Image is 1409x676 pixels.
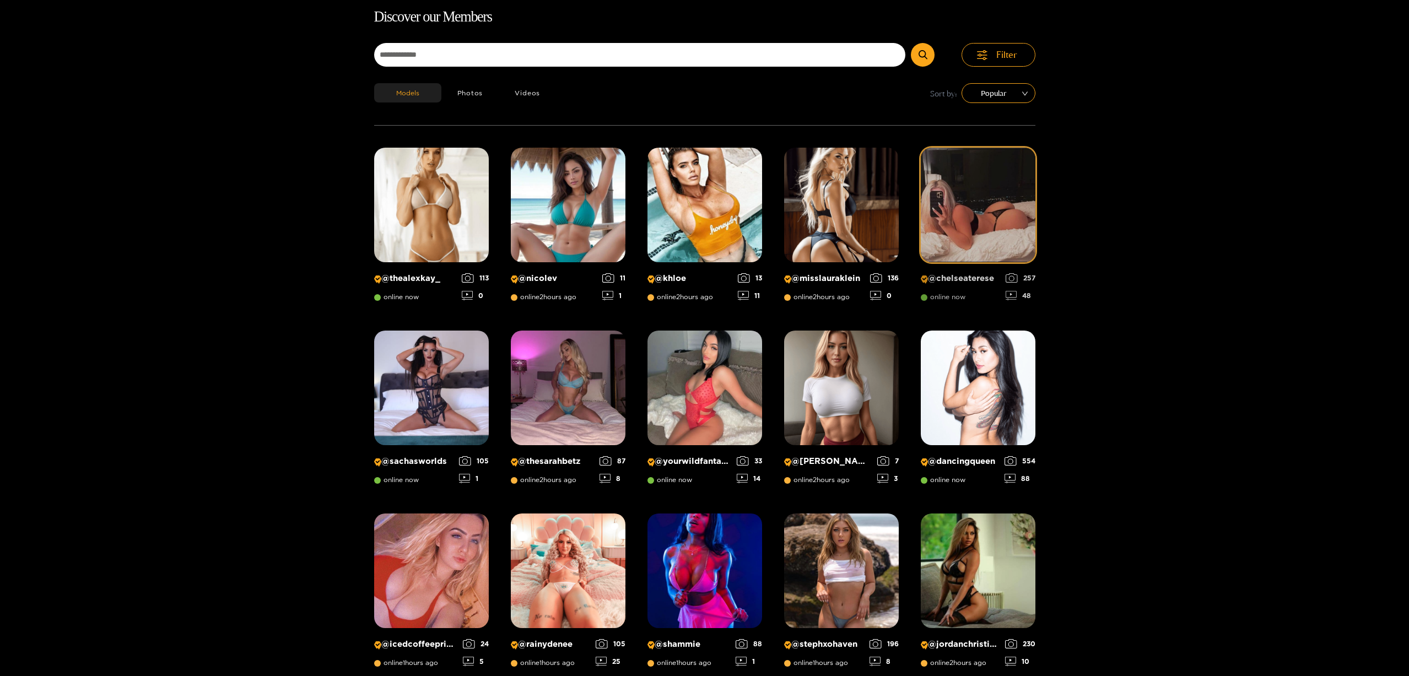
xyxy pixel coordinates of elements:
span: online 1 hours ago [784,659,848,667]
div: 230 [1005,639,1035,648]
a: Creator Profile Image: dancingqueen@dancingqueenonline now55488 [921,331,1035,491]
button: Photos [441,83,499,102]
span: online 2 hours ago [784,293,850,301]
p: @ shammie [647,639,730,650]
span: online 2 hours ago [511,293,576,301]
p: @ rainydenee [511,639,590,650]
a: Creator Profile Image: chelseaterese@chelseatereseonline now25748 [921,148,1035,309]
button: Submit Search [911,43,935,67]
button: Models [374,83,441,102]
div: 3 [877,474,899,483]
a: Creator Profile Image: thealexkay_@thealexkay_online now1130 [374,148,489,309]
div: 136 [870,273,899,283]
span: online 1 hours ago [647,659,711,667]
div: 0 [462,291,489,300]
div: 48 [1006,291,1035,300]
img: Creator Profile Image: thesarahbetz [511,331,625,445]
p: @ nicolev [511,273,597,284]
p: @ dancingqueen [921,456,999,467]
span: online now [921,293,965,301]
p: @ thealexkay_ [374,273,456,284]
img: Creator Profile Image: rainydenee [511,513,625,628]
img: Creator Profile Image: nicolev [511,148,625,262]
div: 11 [738,291,762,300]
div: 113 [462,273,489,283]
a: Creator Profile Image: sachasworlds@sachasworldsonline now1051 [374,331,489,491]
a: Creator Profile Image: yourwildfantasyy69@yourwildfantasyy69online now3314 [647,331,762,491]
span: Popular [970,85,1027,101]
a: Creator Profile Image: jordanchristine_15@jordanchristine_15online2hours ago23010 [921,513,1035,674]
div: 105 [459,456,489,466]
div: 33 [737,456,762,466]
a: Creator Profile Image: michelle@[PERSON_NAME]online2hours ago73 [784,331,899,491]
span: online 2 hours ago [511,476,576,484]
a: Creator Profile Image: thesarahbetz@thesarahbetzonline2hours ago878 [511,331,625,491]
img: Creator Profile Image: thealexkay_ [374,148,489,262]
div: 87 [600,456,625,466]
span: Sort by: [930,87,957,100]
button: Videos [499,83,556,102]
div: sort [962,83,1035,103]
a: Creator Profile Image: misslauraklein@misslaurakleinonline2hours ago1360 [784,148,899,309]
p: @ misslauraklein [784,273,865,284]
img: Creator Profile Image: jordanchristine_15 [921,513,1035,628]
a: Creator Profile Image: khloe@khloeonline2hours ago1311 [647,148,762,309]
span: online 2 hours ago [647,293,713,301]
img: Creator Profile Image: dancingqueen [921,331,1035,445]
span: online 2 hours ago [784,476,850,484]
div: 8 [870,657,899,666]
div: 257 [1006,273,1035,283]
img: Creator Profile Image: stephxohaven [784,513,899,628]
h1: Discover our Members [374,6,1035,29]
div: 8 [600,474,625,483]
a: Creator Profile Image: shammie@shammieonline1hours ago881 [647,513,762,674]
p: @ jordanchristine_15 [921,639,1000,650]
div: 88 [736,639,762,648]
button: Filter [962,43,1035,67]
a: Creator Profile Image: icedcoffeeprincess@icedcoffeeprincessonline1hours ago245 [374,513,489,674]
a: Creator Profile Image: stephxohaven@stephxohavenonline1hours ago1968 [784,513,899,674]
span: online now [647,476,692,484]
p: @ sachasworlds [374,456,454,467]
span: online 1 hours ago [511,659,575,667]
div: 105 [596,639,625,648]
p: @ thesarahbetz [511,456,594,467]
div: 1 [459,474,489,483]
div: 24 [463,639,489,648]
img: Creator Profile Image: shammie [647,513,762,628]
div: 554 [1005,456,1035,466]
p: @ khloe [647,273,732,284]
div: 10 [1005,657,1035,666]
span: online now [374,476,419,484]
div: 11 [602,273,625,283]
span: online now [374,293,419,301]
div: 5 [463,657,489,666]
img: Creator Profile Image: yourwildfantasyy69 [647,331,762,445]
p: @ icedcoffeeprincess [374,639,457,650]
img: Creator Profile Image: chelseaterese [921,148,1035,262]
img: Creator Profile Image: sachasworlds [374,331,489,445]
p: @ chelseaterese [921,273,1000,284]
p: @ [PERSON_NAME] [784,456,872,467]
div: 1 [736,657,762,666]
div: 25 [596,657,625,666]
div: 196 [870,639,899,648]
span: online now [921,476,965,484]
img: Creator Profile Image: misslauraklein [784,148,899,262]
span: online 1 hours ago [374,659,438,667]
span: online 2 hours ago [921,659,986,667]
div: 0 [870,291,899,300]
img: Creator Profile Image: icedcoffeeprincess [374,513,489,628]
span: Filter [996,48,1017,61]
div: 14 [737,474,762,483]
img: Creator Profile Image: khloe [647,148,762,262]
div: 88 [1005,474,1035,483]
p: @ stephxohaven [784,639,864,650]
div: 1 [602,291,625,300]
a: Creator Profile Image: rainydenee@rainydeneeonline1hours ago10525 [511,513,625,674]
a: Creator Profile Image: nicolev@nicolevonline2hours ago111 [511,148,625,309]
div: 13 [738,273,762,283]
img: Creator Profile Image: michelle [784,331,899,445]
div: 7 [877,456,899,466]
p: @ yourwildfantasyy69 [647,456,731,467]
